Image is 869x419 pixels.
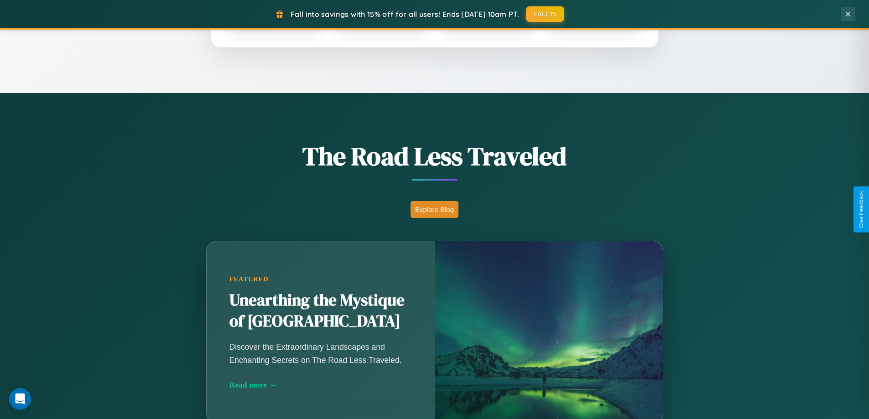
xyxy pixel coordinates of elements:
[229,341,412,366] p: Discover the Extraordinary Landscapes and Enchanting Secrets on The Road Less Traveled.
[411,201,458,218] button: Explore Blog
[229,290,412,332] h2: Unearthing the Mystique of [GEOGRAPHIC_DATA]
[526,6,564,22] button: FALL15
[161,139,708,174] h1: The Road Less Traveled
[858,191,864,228] div: Give Feedback
[291,10,519,19] span: Fall into savings with 15% off for all users! Ends [DATE] 10am PT.
[229,380,412,390] div: Read more →
[229,275,412,283] div: Featured
[9,388,31,410] div: Open Intercom Messenger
